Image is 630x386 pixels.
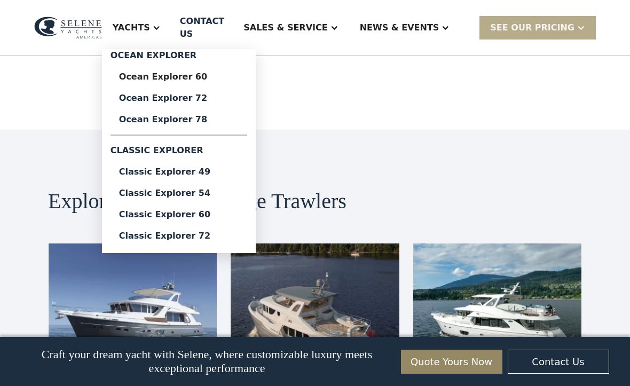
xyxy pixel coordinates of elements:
h2: Explore Our Long-Range Trawlers [48,190,582,213]
div: Classic Explorer 49 [119,168,239,176]
p: Craft your dream yacht with Selene, where customizable luxury meets exceptional performance [21,348,393,375]
div: Classic Explorer 60 [119,210,239,219]
a: Ocean Explorer 72 [111,88,247,109]
div: SEE Our Pricing [479,16,596,39]
nav: Yachts [102,49,256,253]
div: Yachts [113,21,150,34]
img: logo [34,17,102,38]
div: Contact US [180,15,224,41]
div: Sales & Service [233,6,349,49]
div: Classic Explorer [111,140,247,161]
div: Classic Explorer 72 [119,232,239,240]
div: Classic Explorer 54 [119,189,239,198]
div: Ocean Explorer 60 [119,73,239,81]
div: News & EVENTS [349,6,461,49]
div: Ocean Explorer 78 [119,115,239,124]
a: Ocean Explorer 78 [111,109,247,130]
a: Classic Explorer 49 [111,161,247,183]
a: Quote Yours Now [401,350,502,374]
div: SEE Our Pricing [490,21,574,34]
a: Classic Explorer 60 [111,204,247,225]
a: Classic Explorer 72 [111,225,247,247]
a: Contact Us [508,350,609,374]
div: Ocean Explorer 72 [119,94,239,103]
div: Ocean Explorer [111,49,247,66]
div: Yachts [102,6,171,49]
div: Sales & Service [243,21,327,34]
a: Ocean Explorer 60 [111,66,247,88]
a: Classic Explorer 54 [111,183,247,204]
div: News & EVENTS [360,21,439,34]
